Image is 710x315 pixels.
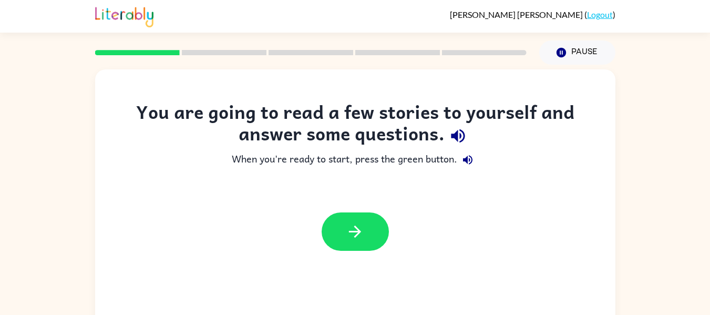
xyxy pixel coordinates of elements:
span: [PERSON_NAME] [PERSON_NAME] [450,9,584,19]
div: ( ) [450,9,615,19]
div: When you're ready to start, press the green button. [116,149,594,170]
img: Literably [95,4,153,27]
button: Pause [539,40,615,65]
a: Logout [587,9,613,19]
div: You are going to read a few stories to yourself and answer some questions. [116,101,594,149]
